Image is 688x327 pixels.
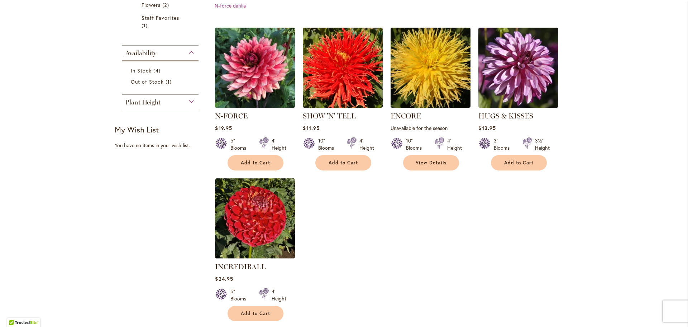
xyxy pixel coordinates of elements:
span: Plant Height [125,98,161,106]
span: 2 [162,1,171,9]
a: N-FORCE [215,102,295,109]
div: 3½' Height [535,137,550,151]
p: Unavailable for the season [391,125,470,131]
div: 5" Blooms [230,137,250,151]
a: SHOW 'N' TELL [303,102,383,109]
img: SHOW 'N' TELL [303,28,383,108]
a: Incrediball [215,253,295,260]
strong: My Wish List [115,124,159,135]
a: HUGS & KISSES [478,112,533,120]
div: 10" Blooms [318,137,338,151]
button: Add to Cart [228,306,283,321]
span: View Details [416,160,446,166]
span: 1 [166,78,173,85]
span: $19.95 [215,125,232,131]
span: Out of Stock [131,78,164,85]
a: ENCORE [391,102,470,109]
a: Out of Stock 1 [131,78,191,85]
span: Add to Cart [504,160,534,166]
span: $24.95 [215,275,233,282]
div: 4' Height [272,288,286,302]
span: $13.95 [478,125,496,131]
a: View Details [403,155,459,170]
a: HUGS & KISSES [478,102,558,109]
div: 5" Blooms [230,288,250,302]
button: Add to Cart [315,155,371,170]
div: 4' Height [272,137,286,151]
a: In Stock 4 [131,67,191,74]
button: Add to Cart [228,155,283,170]
div: 4' Height [447,137,462,151]
a: Staff Favorites [142,14,181,29]
img: HUGS & KISSES [478,28,558,108]
span: Availability [125,49,156,57]
img: ENCORE [391,28,470,108]
a: N-force dahlia [215,2,246,9]
span: 4 [153,67,162,74]
span: Add to Cart [241,310,270,317]
span: Staff Favorites [142,14,179,21]
span: Add to Cart [241,160,270,166]
span: Add to Cart [329,160,358,166]
iframe: Launch Accessibility Center [5,302,25,322]
a: SHOW 'N' TELL [303,112,356,120]
div: You have no items in your wish list. [115,142,210,149]
a: ENCORE [391,112,421,120]
button: Add to Cart [491,155,547,170]
div: 3" Blooms [494,137,514,151]
img: Incrediball [215,178,295,258]
div: 4' Height [359,137,374,151]
span: 1 [142,22,149,29]
span: $11.95 [303,125,319,131]
img: N-FORCE [213,25,297,109]
div: 10" Blooms [406,137,426,151]
a: N-FORCE [215,112,248,120]
a: INCREDIBALL [215,262,266,271]
span: In Stock [131,67,152,74]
